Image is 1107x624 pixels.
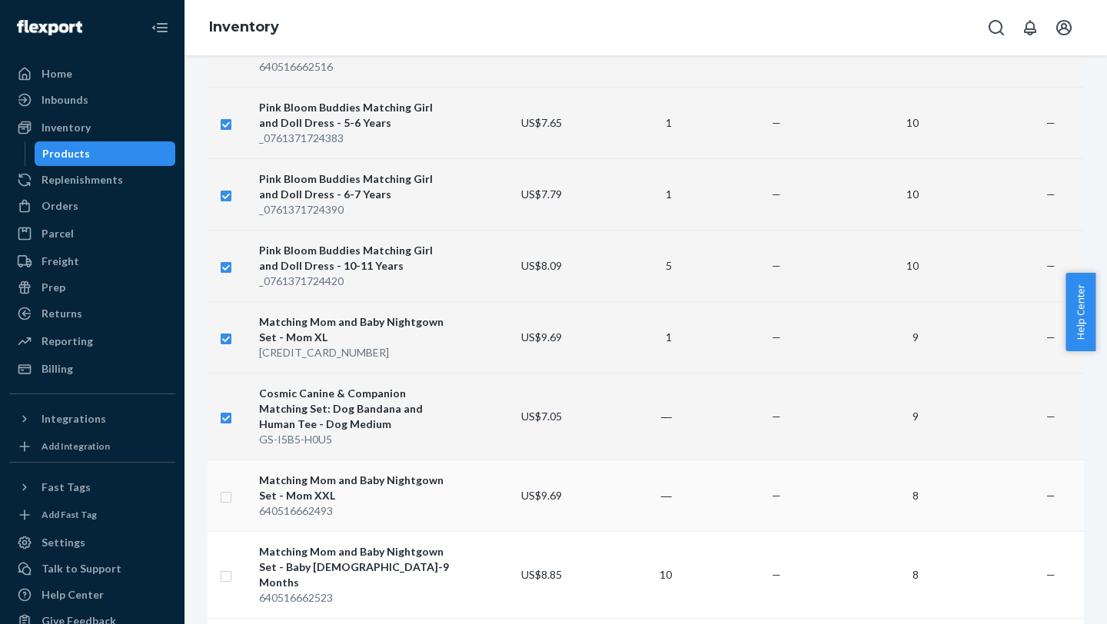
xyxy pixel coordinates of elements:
a: Prep [9,275,175,300]
div: Pink Bloom Buddies Matching Girl and Doll Dress - 10-11 Years [259,243,452,274]
td: 5 [568,230,678,301]
a: Settings [9,530,175,555]
a: Add Fast Tag [9,506,175,524]
a: Returns [9,301,175,326]
div: 640516662493 [259,503,452,519]
div: 640516662523 [259,590,452,606]
td: 1 [568,301,678,373]
button: Fast Tags [9,475,175,500]
div: 640516662516 [259,59,452,75]
td: 10 [787,158,924,230]
span: — [772,188,781,201]
span: — [1046,568,1055,581]
span: — [1046,489,1055,502]
span: — [772,410,781,423]
button: Open notifications [1015,12,1045,43]
span: — [1046,116,1055,129]
a: Billing [9,357,175,381]
span: US$8.85 [521,568,562,581]
td: 10 [568,531,678,618]
div: _0761371724390 [259,202,452,217]
button: Integrations [9,407,175,431]
span: US$7.05 [521,410,562,423]
span: — [772,568,781,581]
span: US$8.09 [521,259,562,272]
div: Home [42,66,72,81]
div: Talk to Support [42,561,121,576]
div: _0761371724383 [259,131,452,146]
div: Inbounds [42,92,88,108]
td: 9 [787,373,924,460]
img: Flexport logo [17,20,82,35]
span: — [772,259,781,272]
button: Open account menu [1049,12,1079,43]
span: — [772,330,781,344]
div: Matching Mom and Baby Nightgown Set - Mom XL [259,314,452,345]
span: US$9.69 [521,489,562,502]
div: GS-I5B5-H0U5 [259,432,452,447]
a: Parcel [9,221,175,246]
div: Orders [42,198,78,214]
td: ― [568,460,678,531]
div: Matching Mom and Baby Nightgown Set - Baby [DEMOGRAPHIC_DATA]-9 Months [259,544,452,590]
div: Reporting [42,334,93,349]
a: Talk to Support [9,556,175,581]
div: Products [42,146,90,161]
div: Cosmic Canine & Companion Matching Set: Dog Bandana and Human Tee - Dog Medium [259,386,452,432]
div: Replenishments [42,172,123,188]
td: 10 [787,87,924,158]
span: — [1046,330,1055,344]
span: — [772,489,781,502]
div: Inventory [42,120,91,135]
td: 9 [787,301,924,373]
button: Close Navigation [145,12,175,43]
td: 8 [787,531,924,618]
div: Matching Mom and Baby Nightgown Set - Mom XXL [259,473,452,503]
a: Orders [9,194,175,218]
div: Fast Tags [42,480,91,495]
a: Reporting [9,329,175,353]
div: Help Center [42,587,104,602]
div: Add Integration [42,440,110,453]
td: ― [568,373,678,460]
span: — [772,116,781,129]
div: [CREDIT_CARD_NUMBER] [259,345,452,360]
div: Billing [42,361,73,377]
a: Help Center [9,583,175,607]
a: Add Integration [9,437,175,456]
span: US$7.65 [521,116,562,129]
div: Parcel [42,226,74,241]
a: Replenishments [9,168,175,192]
a: Inbounds [9,88,175,112]
span: — [1046,410,1055,423]
td: 1 [568,87,678,158]
a: Home [9,61,175,86]
button: Open Search Box [981,12,1012,43]
div: Pink Bloom Buddies Matching Girl and Doll Dress - 6-7 Years [259,171,452,202]
div: Integrations [42,411,106,427]
a: Products [35,141,176,166]
span: US$7.79 [521,188,562,201]
div: Pink Bloom Buddies Matching Girl and Doll Dress - 5-6 Years [259,100,452,131]
span: — [1046,188,1055,201]
div: _0761371724420 [259,274,452,289]
a: Freight [9,249,175,274]
div: Prep [42,280,65,295]
button: Help Center [1065,273,1095,351]
td: 8 [787,460,924,531]
a: Inventory [9,115,175,140]
div: Add Fast Tag [42,508,97,521]
td: 10 [787,230,924,301]
div: Freight [42,254,79,269]
td: 1 [568,158,678,230]
span: US$9.69 [521,330,562,344]
a: Inventory [209,18,279,35]
div: Returns [42,306,82,321]
div: Settings [42,535,85,550]
span: — [1046,259,1055,272]
ol: breadcrumbs [197,5,291,50]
